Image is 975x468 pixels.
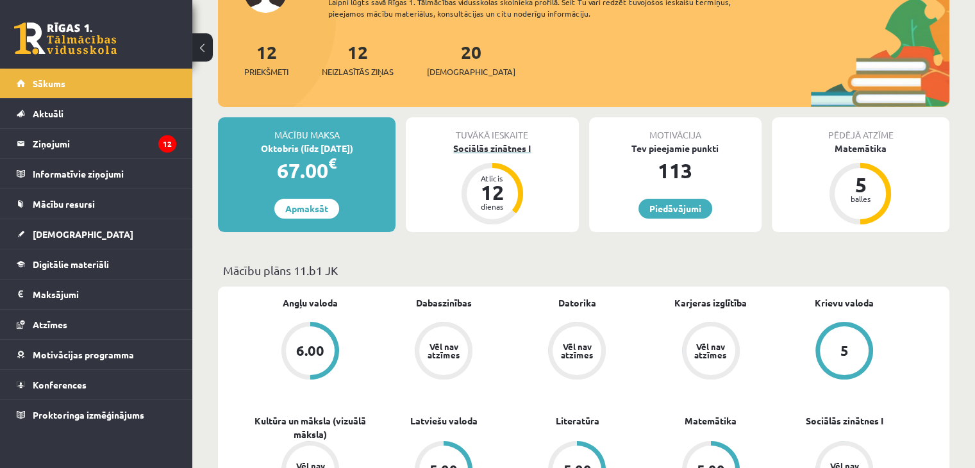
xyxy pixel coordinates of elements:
span: Priekšmeti [244,65,288,78]
a: Datorika [558,296,596,310]
i: 12 [158,135,176,153]
div: Pēdējā atzīme [772,117,949,142]
a: Vēl nav atzīmes [510,322,644,382]
div: 5 [841,174,879,195]
a: Angļu valoda [283,296,338,310]
a: 20[DEMOGRAPHIC_DATA] [427,40,515,78]
a: 6.00 [244,322,377,382]
a: Proktoringa izmēģinājums [17,400,176,430]
a: Latviešu valoda [410,414,478,428]
div: Mācību maksa [218,117,396,142]
legend: Informatīvie ziņojumi [33,159,176,188]
span: Digitālie materiāli [33,258,109,270]
div: Matemātika [772,142,949,155]
div: Vēl nav atzīmes [559,342,595,359]
a: Aktuāli [17,99,176,128]
a: 12Priekšmeti [244,40,288,78]
a: Atzīmes [17,310,176,339]
a: Sākums [17,69,176,98]
a: Rīgas 1. Tālmācības vidusskola [14,22,117,54]
a: Krievu valoda [815,296,874,310]
div: Atlicis [473,174,512,182]
div: dienas [473,203,512,210]
span: Atzīmes [33,319,67,330]
a: Sociālās zinātnes I Atlicis 12 dienas [406,142,578,226]
span: Motivācijas programma [33,349,134,360]
span: Neizlasītās ziņas [322,65,394,78]
div: 12 [473,182,512,203]
span: € [328,154,337,172]
a: Konferences [17,370,176,399]
a: Sociālās zinātnes I [805,414,883,428]
legend: Maksājumi [33,280,176,309]
a: Ziņojumi12 [17,129,176,158]
a: Mācību resursi [17,189,176,219]
a: Piedāvājumi [638,199,712,219]
span: Proktoringa izmēģinājums [33,409,144,421]
a: Vēl nav atzīmes [644,322,778,382]
div: Tuvākā ieskaite [406,117,578,142]
a: 12Neizlasītās ziņas [322,40,394,78]
a: Maksājumi [17,280,176,309]
span: Aktuāli [33,108,63,119]
div: Tev pieejamie punkti [589,142,762,155]
a: Motivācijas programma [17,340,176,369]
a: 5 [778,322,911,382]
a: Kultūra un māksla (vizuālā māksla) [244,414,377,441]
span: Mācību resursi [33,198,95,210]
div: 67.00 [218,155,396,186]
a: [DEMOGRAPHIC_DATA] [17,219,176,249]
span: [DEMOGRAPHIC_DATA] [427,65,515,78]
a: Digitālie materiāli [17,249,176,279]
a: Karjeras izglītība [674,296,747,310]
div: 6.00 [296,344,324,358]
div: Vēl nav atzīmes [693,342,729,359]
span: Konferences [33,379,87,390]
a: Vēl nav atzīmes [377,322,510,382]
a: Matemātika [685,414,737,428]
div: Oktobris (līdz [DATE]) [218,142,396,155]
div: 5 [840,344,848,358]
div: Vēl nav atzīmes [426,342,462,359]
a: Matemātika 5 balles [772,142,949,226]
div: Sociālās zinātnes I [406,142,578,155]
div: 113 [589,155,762,186]
a: Dabaszinības [416,296,472,310]
legend: Ziņojumi [33,129,176,158]
p: Mācību plāns 11.b1 JK [223,262,944,279]
div: balles [841,195,879,203]
span: [DEMOGRAPHIC_DATA] [33,228,133,240]
a: Literatūra [555,414,599,428]
span: Sākums [33,78,65,89]
a: Apmaksāt [274,199,339,219]
a: Informatīvie ziņojumi [17,159,176,188]
div: Motivācija [589,117,762,142]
